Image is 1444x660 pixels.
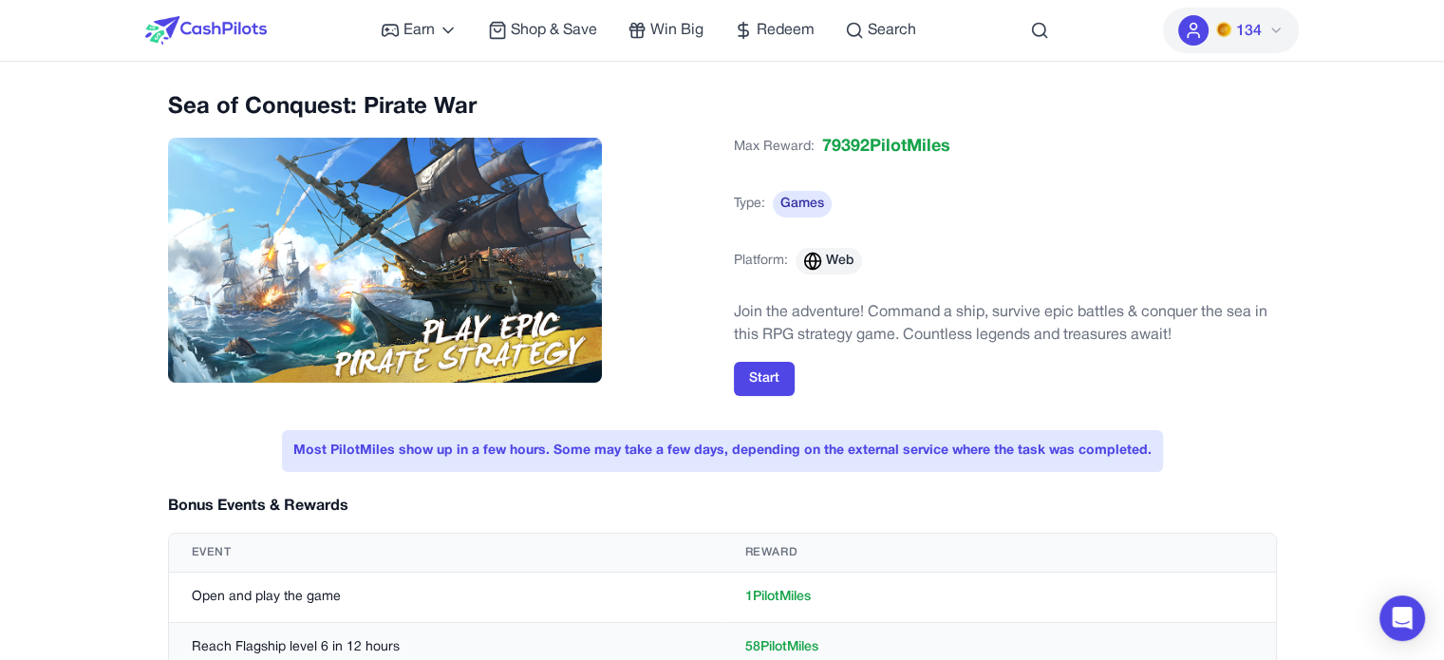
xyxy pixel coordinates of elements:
span: Type: [734,195,765,214]
img: CashPilots Logo [145,16,267,45]
button: PMs134 [1163,8,1299,53]
td: 1 PilotMiles [722,573,1276,623]
span: 79392 PilotMiles [822,134,950,160]
span: Games [773,191,832,217]
span: Win Big [650,19,703,42]
a: Redeem [734,19,815,42]
div: Open Intercom Messenger [1379,595,1425,641]
span: Search [868,19,916,42]
h3: Bonus Events & Rewards [168,495,348,518]
span: Web [826,252,854,271]
td: Open and play the game [169,573,722,623]
a: Win Big [628,19,703,42]
th: Event [169,534,722,573]
th: Reward [722,534,1276,573]
a: Earn [381,19,458,42]
img: PMs [1216,22,1231,37]
span: Earn [403,19,435,42]
span: Platform: [734,252,788,271]
div: Most PilotMiles show up in a few hours. Some may take a few days, depending on the external servi... [282,430,1163,472]
p: Join the adventure! Command a ship, survive epic battles & conquer the sea in this RPG strategy g... [734,301,1277,347]
span: Shop & Save [511,19,597,42]
a: Shop & Save [488,19,597,42]
span: Max Reward: [734,138,815,157]
h2: Sea of Conquest: Pirate War [168,92,711,123]
button: Start [734,362,795,396]
span: 134 [1235,20,1261,43]
a: Search [845,19,916,42]
img: Sea of Conquest: Pirate War [168,138,603,383]
span: Redeem [757,19,815,42]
